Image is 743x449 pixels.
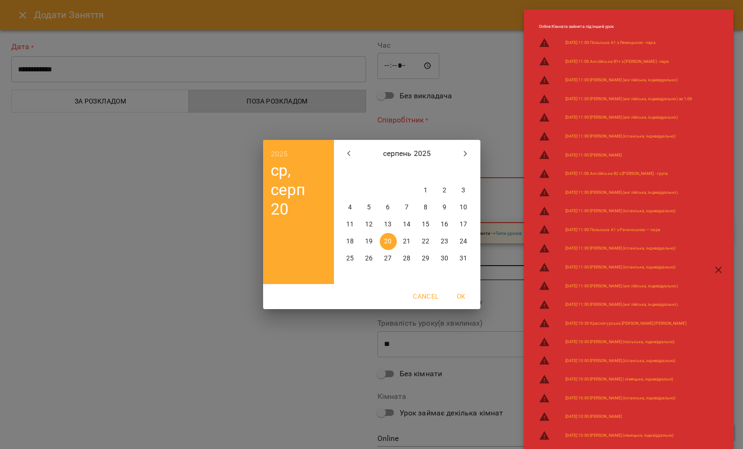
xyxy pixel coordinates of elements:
[346,220,354,229] p: 11
[461,186,465,195] p: 3
[460,254,467,263] p: 31
[348,203,352,212] p: 4
[455,250,472,267] button: 31
[455,216,472,233] button: 17
[565,208,676,214] a: [DATE] 11:00 [PERSON_NAME] (іспанська, індивідуально)
[446,288,477,305] button: OK
[460,220,467,229] p: 17
[443,203,446,212] p: 9
[360,148,454,159] p: серпень 2025
[450,291,473,302] span: OK
[422,237,429,246] p: 22
[409,288,442,305] button: Cancel
[384,220,392,229] p: 13
[384,254,392,263] p: 27
[384,237,392,246] p: 20
[380,168,397,177] span: ср
[565,171,668,177] a: [DATE] 11:00 Англійська B2 з [PERSON_NAME] - група
[436,168,453,177] span: сб
[441,220,448,229] p: 16
[455,168,472,177] span: нд
[418,182,435,199] button: 1
[403,220,410,229] p: 14
[361,199,378,216] button: 5
[380,199,397,216] button: 6
[380,216,397,233] button: 13
[380,233,397,250] button: 20
[361,233,378,250] button: 19
[418,168,435,177] span: пт
[565,283,678,289] a: [DATE] 11:00 [PERSON_NAME] (англійська, індивідуально)
[271,147,288,161] button: 2025
[418,216,435,233] button: 15
[565,320,686,327] a: [DATE] 10:30 Красногурська [PERSON_NAME] [PERSON_NAME]
[443,186,446,195] p: 2
[436,233,453,250] button: 23
[424,186,427,195] p: 1
[365,220,373,229] p: 12
[346,237,354,246] p: 18
[380,250,397,267] button: 27
[399,250,416,267] button: 28
[565,432,674,439] a: [DATE] 10:00 [PERSON_NAME] (німецька, індивідуально)
[441,237,448,246] p: 23
[565,395,676,401] a: [DATE] 10:00 [PERSON_NAME] (іспанська, індивідуально)
[365,237,373,246] p: 19
[361,216,378,233] button: 12
[460,237,467,246] p: 24
[413,291,438,302] span: Cancel
[342,199,359,216] button: 4
[403,237,410,246] p: 21
[565,152,622,158] a: [DATE] 11:00 [PERSON_NAME]
[565,376,674,382] a: [DATE] 10:00 [PERSON_NAME] ( німецька, індивідуальні)
[418,199,435,216] button: 8
[565,59,669,65] a: [DATE] 11:00 Англійська В1+ з [PERSON_NAME] - пара
[418,233,435,250] button: 22
[565,358,676,364] a: [DATE] 10:00 [PERSON_NAME] (іспанська, індивідуально)
[436,199,453,216] button: 9
[424,203,427,212] p: 8
[399,168,416,177] span: чт
[565,133,676,139] a: [DATE] 11:00 [PERSON_NAME] (іспанська, індивідуально)
[565,227,660,233] a: [DATE] 11:00 Польська А1 з Рачинською — пара
[422,220,429,229] p: 15
[342,233,359,250] button: 18
[565,414,622,420] a: [DATE] 10:00 [PERSON_NAME]
[361,250,378,267] button: 26
[342,250,359,267] button: 25
[565,302,678,308] a: [DATE] 11:00 [PERSON_NAME] (англійська, індивідуально)
[565,339,675,345] a: [DATE] 10:00 [PERSON_NAME] (польська, індивідуально)
[565,77,678,83] a: [DATE] 11:00 [PERSON_NAME] (англійська, індивідуально)
[436,250,453,267] button: 30
[460,203,467,212] p: 10
[422,254,429,263] p: 29
[399,216,416,233] button: 14
[565,245,676,251] a: [DATE] 11:00 [PERSON_NAME] (іспанська, індивідуально)
[346,254,354,263] p: 25
[418,250,435,267] button: 29
[455,199,472,216] button: 10
[436,182,453,199] button: 2
[399,199,416,216] button: 7
[367,203,371,212] p: 5
[271,161,319,219] button: ср, серп 20
[441,254,448,263] p: 30
[565,264,676,270] a: [DATE] 11:00 [PERSON_NAME] (іспанська, індивідуально)
[361,168,378,177] span: вт
[455,182,472,199] button: 3
[565,114,678,121] a: [DATE] 11:00 [PERSON_NAME] (англійська, індивідуально)
[436,216,453,233] button: 16
[342,168,359,177] span: пн
[403,254,410,263] p: 28
[531,20,700,34] li: Online : Кімната зайнята під інший урок
[565,190,678,196] a: [DATE] 11:00 [PERSON_NAME] (англійська, індивідуально)
[565,40,656,46] a: [DATE] 11:00 Польська А1 з Левицькою - пара
[405,203,409,212] p: 7
[455,233,472,250] button: 24
[565,96,692,102] a: [DATE] 11:00 [PERSON_NAME] (англійська, індивідуально) за 1.08
[365,254,373,263] p: 26
[399,233,416,250] button: 21
[386,203,390,212] p: 6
